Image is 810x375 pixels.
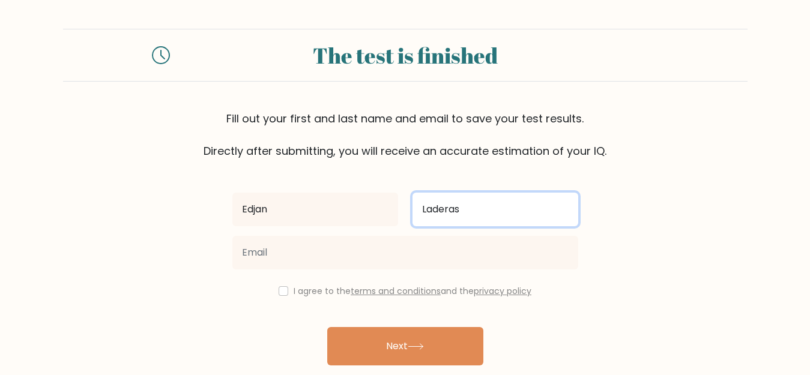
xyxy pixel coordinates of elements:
input: Last name [413,193,578,226]
a: terms and conditions [351,285,441,297]
div: The test is finished [184,39,626,71]
label: I agree to the and the [294,285,531,297]
a: privacy policy [474,285,531,297]
div: Fill out your first and last name and email to save your test results. Directly after submitting,... [63,110,748,159]
button: Next [327,327,483,365]
input: First name [232,193,398,226]
input: Email [232,236,578,269]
